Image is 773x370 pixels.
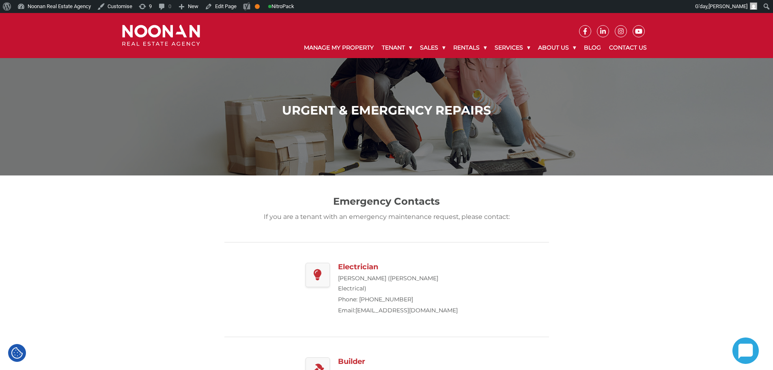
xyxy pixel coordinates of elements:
p: Email: [338,305,468,316]
div: OK [255,4,260,9]
a: Services [491,37,534,58]
a: Sales [416,37,449,58]
div: Cookie Settings [8,344,26,362]
a: Tenant [378,37,416,58]
a: Manage My Property [300,37,378,58]
a: [EMAIL_ADDRESS][DOMAIN_NAME] [355,307,458,314]
span: [PERSON_NAME] [708,3,747,9]
h3: Builder [338,357,468,366]
img: Noonan Real Estate Agency [122,25,200,46]
a: Rentals [449,37,491,58]
a: Contact Us [605,37,651,58]
a: About Us [534,37,580,58]
p: Phone: [PHONE_NUMBER] [338,294,468,305]
h2: Emergency Contacts [245,196,529,208]
a: Blog [580,37,605,58]
p: If you are a tenant with an emergency maintenance request, please contact: [245,212,529,222]
p: [PERSON_NAME] ([PERSON_NAME] Electrical) [338,273,468,294]
h1: Urgent & Emergency Repairs [124,103,649,118]
h3: Electrician [338,263,468,272]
